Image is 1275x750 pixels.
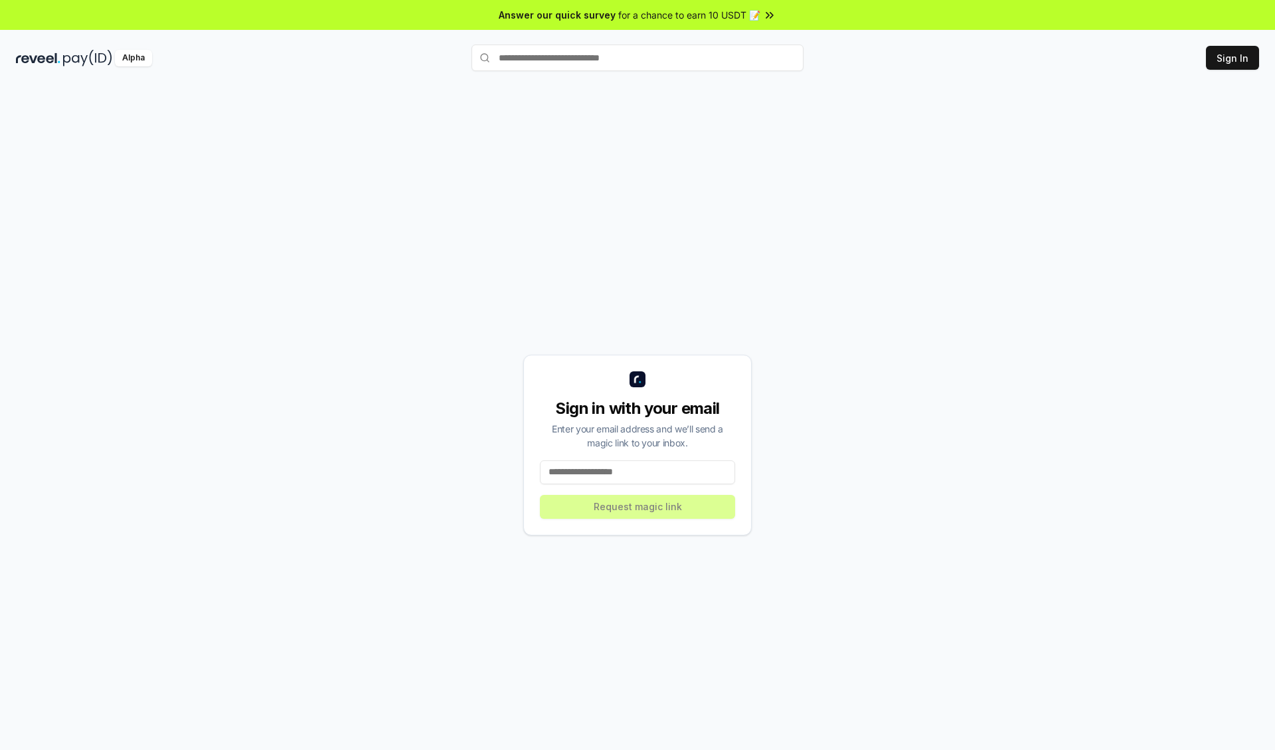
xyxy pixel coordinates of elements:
span: Answer our quick survey [499,8,616,22]
img: reveel_dark [16,50,60,66]
button: Sign In [1206,46,1259,70]
span: for a chance to earn 10 USDT 📝 [618,8,760,22]
div: Sign in with your email [540,398,735,419]
div: Alpha [115,50,152,66]
img: logo_small [630,371,645,387]
img: pay_id [63,50,112,66]
div: Enter your email address and we’ll send a magic link to your inbox. [540,422,735,450]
